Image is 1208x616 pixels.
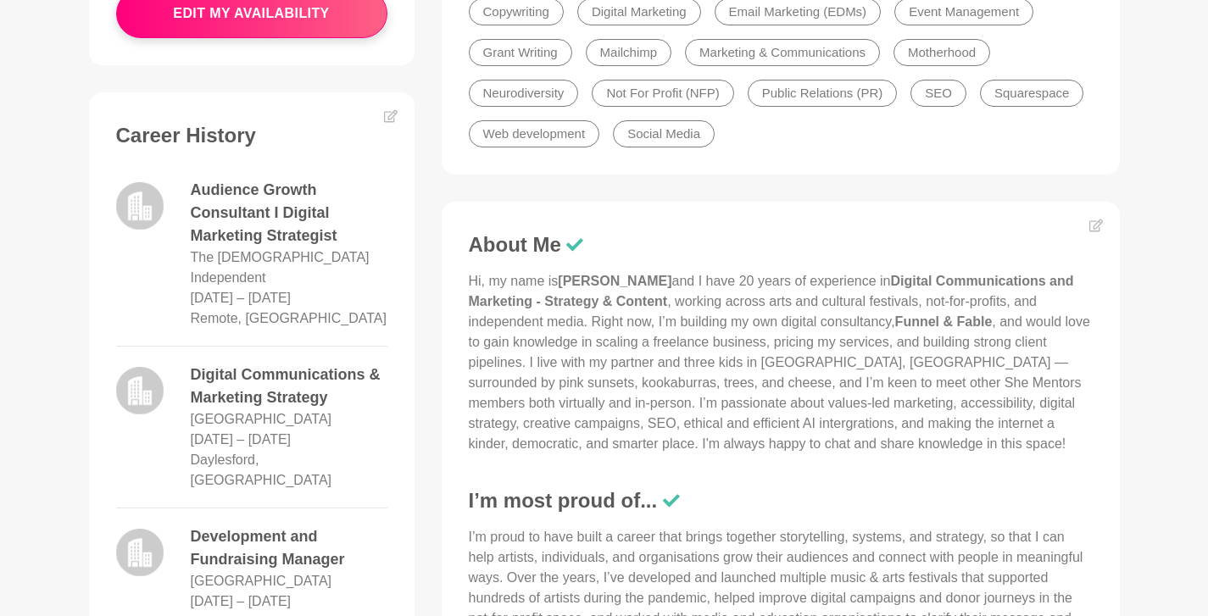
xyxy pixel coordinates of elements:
[191,291,292,305] time: [DATE] – [DATE]
[191,409,332,430] dd: [GEOGRAPHIC_DATA]
[191,179,387,247] dd: Audience Growth Consultant I Digital Marketing Strategist
[469,232,1093,258] h3: About Me
[469,271,1093,454] p: Hi, my name is and I have 20 years of experience in , working across arts and cultural festivals,...
[191,432,292,447] time: [DATE] – [DATE]
[191,247,387,288] dd: The [DEMOGRAPHIC_DATA] Independent
[895,314,993,329] strong: Funnel & Fable
[116,367,164,414] img: logo
[116,529,164,576] img: logo
[116,123,387,148] h3: Career History
[191,591,292,612] dd: March 2024 – August 2024
[191,450,387,491] dd: Daylesford, [GEOGRAPHIC_DATA]
[191,308,387,329] dd: Remote, [GEOGRAPHIC_DATA]
[191,430,292,450] dd: August 2024 – August 2025
[116,182,164,230] img: logo
[191,288,292,308] dd: March 2025 – September 2025
[191,571,332,591] dd: [GEOGRAPHIC_DATA]
[191,363,387,409] dd: Digital Communications & Marketing Strategy
[191,594,292,608] time: [DATE] – [DATE]
[469,488,1093,513] h3: I’m most proud of...
[191,525,387,571] dd: Development and Fundraising Manager
[558,274,671,288] strong: [PERSON_NAME]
